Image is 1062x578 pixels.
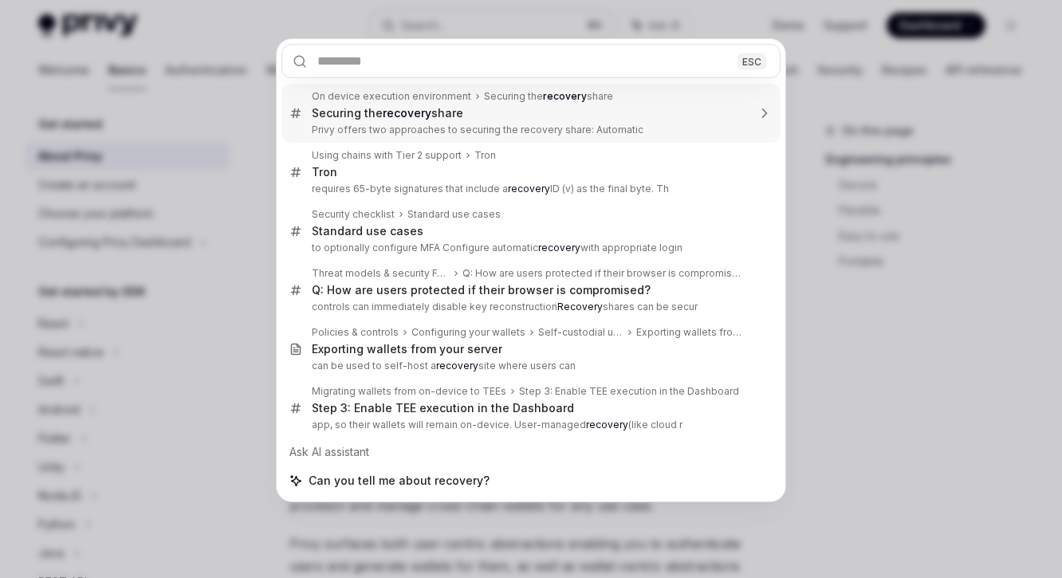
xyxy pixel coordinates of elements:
p: Privy offers two approaches to securing the recovery share: Automatic [312,124,747,136]
div: Using chains with Tier 2 support [312,149,462,162]
div: Tron [474,149,496,162]
div: Step 3: Enable TEE execution in the Dashboard [312,401,574,415]
div: Securing the share [312,106,463,120]
div: Standard use cases [312,224,423,238]
div: Configuring your wallets [411,326,525,339]
b: Recovery [557,301,603,313]
p: app, so their wallets will remain on-device. User-managed (like cloud r [312,419,747,431]
div: Security checklist [312,208,395,221]
p: controls can immediately disable key reconstruction shares can be secur [312,301,747,313]
b: recovery [383,106,431,120]
b: recovery [543,90,587,102]
p: requires 65-byte signatures that include a ID (v) as the final byte. Th [312,183,747,195]
div: Self-custodial user wallets [538,326,623,339]
b: recovery [586,419,628,431]
div: Migrating wallets from on-device to TEEs [312,385,506,398]
div: Exporting wallets from your server [636,326,747,339]
div: Tron [312,165,337,179]
div: Standard use cases [407,208,501,221]
div: Ask AI assistant [281,438,781,466]
div: Exporting wallets from your server [312,342,502,356]
b: recovery [538,242,580,254]
div: Q: How are users protected if their browser is compromised? [312,283,651,297]
div: ESC [737,53,766,69]
div: Threat models & security FAQ [312,267,450,280]
b: recovery [508,183,550,195]
b: recovery [436,360,478,372]
p: can be used to self-host a site where users can [312,360,747,372]
div: Securing the share [484,90,613,103]
span: Can you tell me about recovery? [309,473,490,489]
p: to optionally configure MFA Configure automatic with appropriate login [312,242,747,254]
div: Step 3: Enable TEE execution in the Dashboard [519,385,739,398]
div: Q: How are users protected if their browser is compromised? [462,267,747,280]
div: On device execution environment [312,90,471,103]
div: Policies & controls [312,326,399,339]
